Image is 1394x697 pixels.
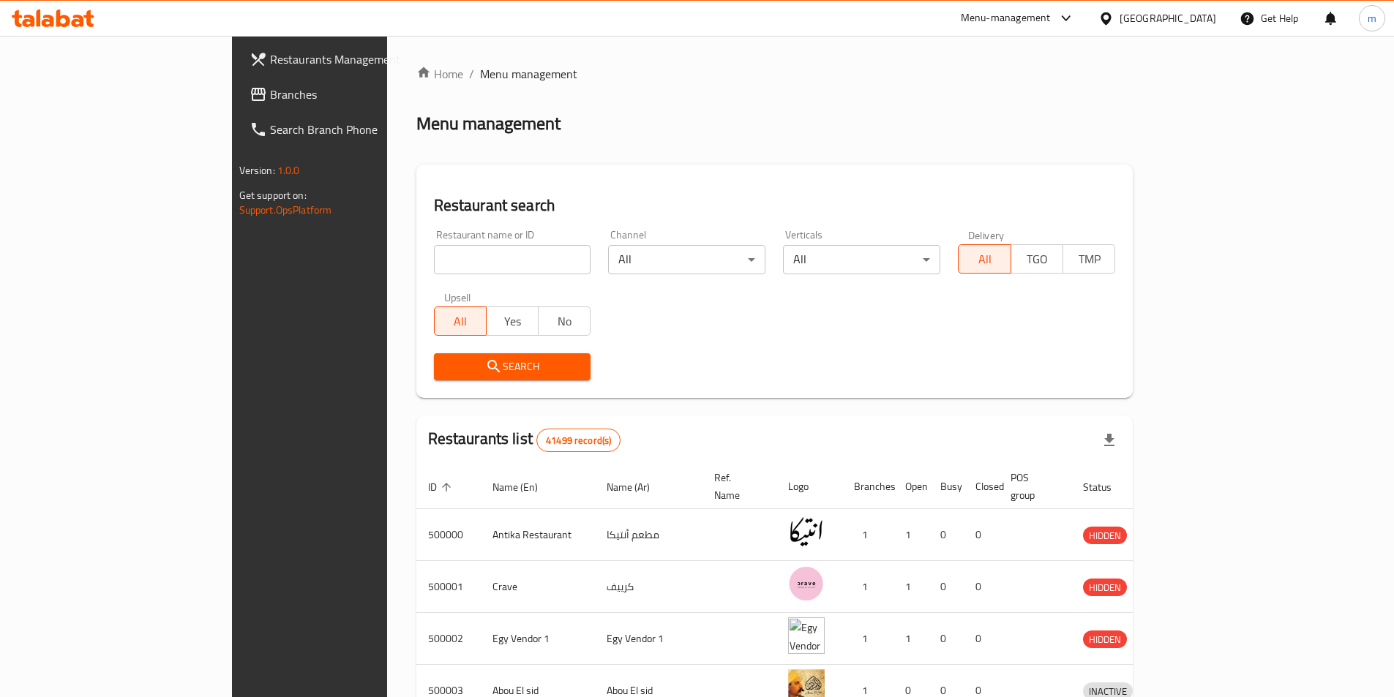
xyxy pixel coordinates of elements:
[1368,10,1376,26] span: m
[434,353,591,380] button: Search
[416,65,1133,83] nav: breadcrumb
[434,245,591,274] input: Search for restaurant name or ID..
[238,112,465,147] a: Search Branch Phone
[1011,469,1054,504] span: POS group
[1083,579,1127,596] span: HIDDEN
[595,509,702,561] td: مطعم أنتيكا
[595,613,702,665] td: Egy Vendor 1
[608,245,765,274] div: All
[270,121,453,138] span: Search Branch Phone
[1017,249,1057,270] span: TGO
[929,464,964,509] th: Busy
[238,42,465,77] a: Restaurants Management
[964,509,999,561] td: 0
[444,292,471,302] label: Upsell
[842,561,893,613] td: 1
[964,464,999,509] th: Closed
[434,195,1116,216] h2: Restaurant search
[595,561,702,613] td: كرييف
[277,161,300,180] span: 1.0.0
[1083,527,1127,544] div: HIDDEN
[714,469,759,504] span: Ref. Name
[239,186,307,205] span: Get support on:
[1069,249,1109,270] span: TMP
[538,306,591,336] button: No
[434,306,487,336] button: All
[270,86,453,103] span: Branches
[492,311,533,332] span: Yes
[1063,244,1115,274] button: TMP
[469,65,474,83] li: /
[964,613,999,665] td: 0
[893,561,929,613] td: 1
[788,617,825,654] img: Egy Vendor 1
[929,509,964,561] td: 0
[486,306,539,336] button: Yes
[929,613,964,665] td: 0
[842,509,893,561] td: 1
[893,509,929,561] td: 1
[481,561,595,613] td: Crave
[239,200,332,219] a: Support.OpsPlatform
[893,464,929,509] th: Open
[446,358,580,376] span: Search
[481,613,595,665] td: Egy Vendor 1
[783,245,940,274] div: All
[492,478,557,496] span: Name (En)
[1120,10,1216,26] div: [GEOGRAPHIC_DATA]
[238,77,465,112] a: Branches
[1092,423,1127,458] div: Export file
[788,513,825,550] img: Antika Restaurant
[842,613,893,665] td: 1
[441,311,481,332] span: All
[776,464,842,509] th: Logo
[958,244,1011,274] button: All
[929,561,964,613] td: 0
[544,311,585,332] span: No
[1083,631,1127,648] span: HIDDEN
[607,478,669,496] span: Name (Ar)
[1083,630,1127,648] div: HIDDEN
[481,509,595,561] td: Antika Restaurant
[416,112,561,135] h2: Menu management
[1083,579,1127,596] div: HIDDEN
[428,478,456,496] span: ID
[428,428,621,452] h2: Restaurants list
[893,613,929,665] td: 1
[536,429,621,452] div: Total records count
[480,65,577,83] span: Menu management
[842,464,893,509] th: Branches
[964,561,999,613] td: 0
[270,50,453,68] span: Restaurants Management
[788,565,825,602] img: Crave
[1083,527,1127,544] span: HIDDEN
[239,161,275,180] span: Version:
[537,434,620,448] span: 41499 record(s)
[1083,478,1131,496] span: Status
[961,10,1051,27] div: Menu-management
[964,249,1005,270] span: All
[968,230,1005,240] label: Delivery
[1011,244,1063,274] button: TGO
